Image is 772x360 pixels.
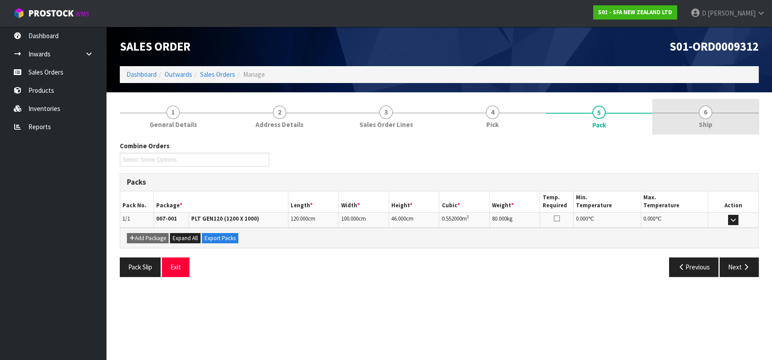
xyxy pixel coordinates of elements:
[288,212,339,228] td: cm
[120,135,759,284] span: Pack
[126,70,157,79] a: Dashboard
[576,215,588,222] span: 0.000
[191,215,259,222] strong: PLT GEN120 (1200 X 1000)
[256,120,303,129] span: Address Details
[699,106,712,119] span: 6
[243,70,265,79] span: Manage
[592,106,606,119] span: 5
[339,212,389,228] td: cm
[127,233,169,244] button: Add Package
[341,215,358,222] span: 100.000
[389,191,439,212] th: Height
[699,120,713,129] span: Ship
[166,106,180,119] span: 1
[165,70,192,79] a: Outwards
[540,191,574,212] th: Temp. Required
[379,106,393,119] span: 3
[389,212,439,228] td: cm
[120,141,169,150] label: Combine Orders
[120,257,161,277] button: Pack Slip
[28,8,74,19] span: ProStock
[170,233,201,244] button: Expand All
[486,120,499,129] span: Pick
[489,212,540,228] td: kg
[156,215,177,222] strong: 007-001
[120,191,154,212] th: Pack No.
[708,9,756,17] span: [PERSON_NAME]
[291,215,308,222] span: 120.000
[127,178,752,186] h3: Packs
[641,191,708,212] th: Max. Temperature
[173,234,198,242] span: Expand All
[466,214,469,220] sup: 3
[486,106,499,119] span: 4
[489,191,540,212] th: Weight
[702,9,706,17] span: D
[273,106,286,119] span: 2
[598,8,672,16] strong: S01 - SFA NEW ZEALAND LTD
[359,120,413,129] span: Sales Order Lines
[641,212,708,228] td: ℃
[13,8,24,19] img: cube-alt.png
[441,215,461,222] span: 0.552000
[592,120,606,130] span: Pack
[200,70,235,79] a: Sales Orders
[643,215,655,222] span: 0.000
[439,212,490,228] td: m
[339,191,389,212] th: Width
[574,191,641,212] th: Min. Temperature
[670,39,759,54] span: S01-ORD0009312
[391,215,406,222] span: 46.000
[120,39,190,54] span: Sales Order
[574,212,641,228] td: ℃
[492,215,507,222] span: 80.000
[669,257,719,277] button: Previous
[708,191,758,212] th: Action
[288,191,339,212] th: Length
[202,233,238,244] button: Export Packs
[150,120,197,129] span: General Details
[154,191,288,212] th: Package
[75,10,89,18] small: WMS
[162,257,189,277] button: Exit
[439,191,490,212] th: Cubic
[122,215,130,222] span: 1/1
[720,257,759,277] button: Next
